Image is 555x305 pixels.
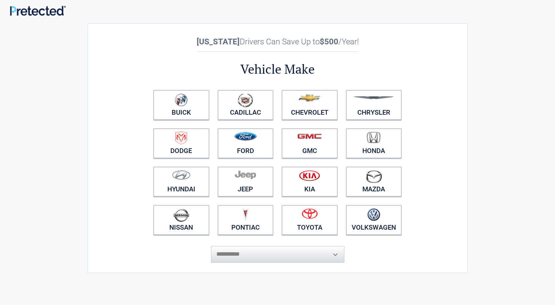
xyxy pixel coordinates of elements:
a: Honda [346,128,402,158]
a: Pontiac [218,205,274,235]
img: mazda [365,170,382,183]
a: Toyota [282,205,338,235]
img: ford [234,132,257,141]
a: Jeep [218,167,274,197]
img: chrysler [353,96,394,99]
h2: Vehicle Make [149,61,406,78]
img: cadillac [238,93,253,107]
img: volkswagen [367,208,380,221]
img: buick [175,93,188,107]
b: $500 [320,37,338,46]
img: honda [367,132,381,143]
img: jeep [235,170,256,179]
a: Volkswagen [346,205,402,235]
img: nissan [173,208,189,222]
a: Dodge [153,128,209,158]
a: Kia [282,167,338,197]
a: Chevrolet [282,90,338,120]
img: toyota [302,208,318,219]
a: Chrysler [346,90,402,120]
a: Ford [218,128,274,158]
a: Mazda [346,167,402,197]
a: Nissan [153,205,209,235]
img: kia [299,170,320,181]
img: dodge [175,132,187,145]
img: gmc [297,133,322,139]
a: GMC [282,128,338,158]
a: Cadillac [218,90,274,120]
img: pontiac [242,208,249,221]
b: [US_STATE] [197,37,240,46]
a: Hyundai [153,167,209,197]
img: chevrolet [298,94,321,102]
img: Main Logo [10,6,66,16]
img: hyundai [172,170,191,180]
a: Buick [153,90,209,120]
h2: Drivers Can Save Up to /Year [149,37,406,46]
